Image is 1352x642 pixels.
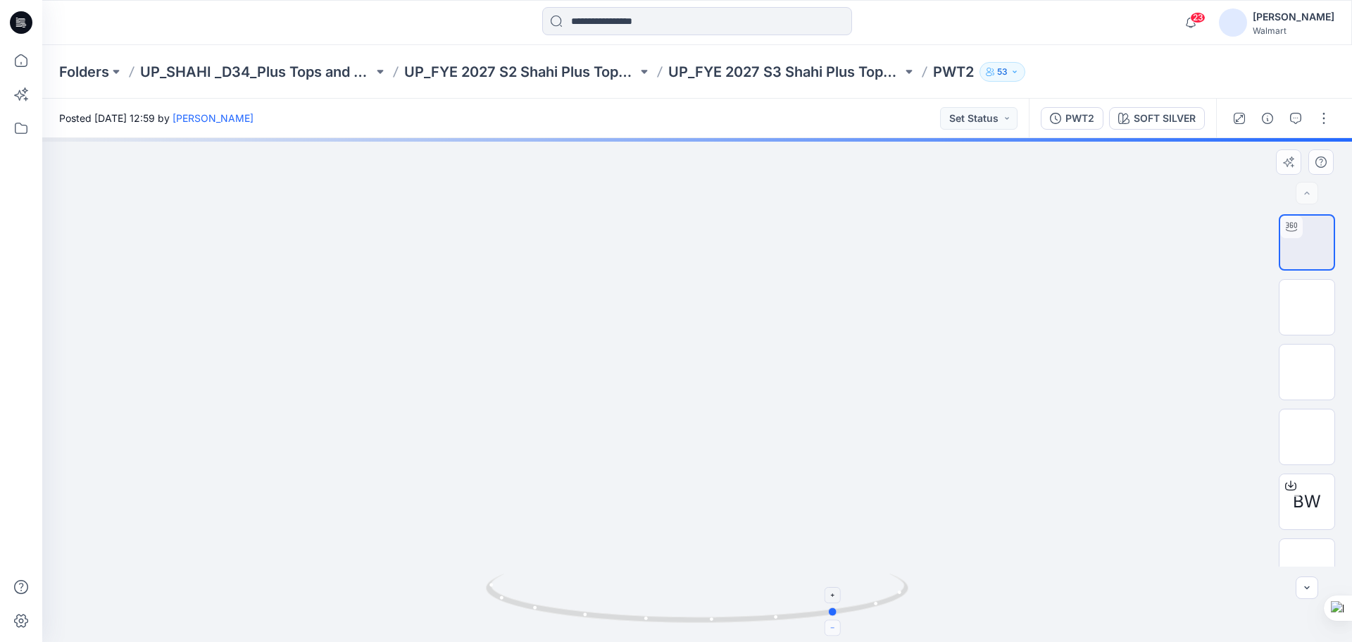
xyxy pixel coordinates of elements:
[1109,107,1205,130] button: SOFT SILVER
[1190,12,1206,23] span: 23
[1253,8,1334,25] div: [PERSON_NAME]
[933,62,974,82] p: PWT2
[1293,489,1321,514] span: BW
[668,62,901,82] a: UP_FYE 2027 S3 Shahi Plus Tops and Dress
[59,62,109,82] a: Folders
[173,112,254,124] a: [PERSON_NAME]
[1256,107,1279,130] button: Details
[1041,107,1103,130] button: PWT2
[140,62,373,82] a: UP_SHAHI _D34_Plus Tops and Dresses
[1065,111,1094,126] div: PWT2
[1134,111,1196,126] div: SOFT SILVER
[404,62,637,82] a: UP_FYE 2027 S2 Shahi Plus Tops and Dress
[997,64,1008,80] p: 53
[979,62,1025,82] button: 53
[1253,25,1334,36] div: Walmart
[59,111,254,125] span: Posted [DATE] 12:59 by
[1219,8,1247,37] img: avatar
